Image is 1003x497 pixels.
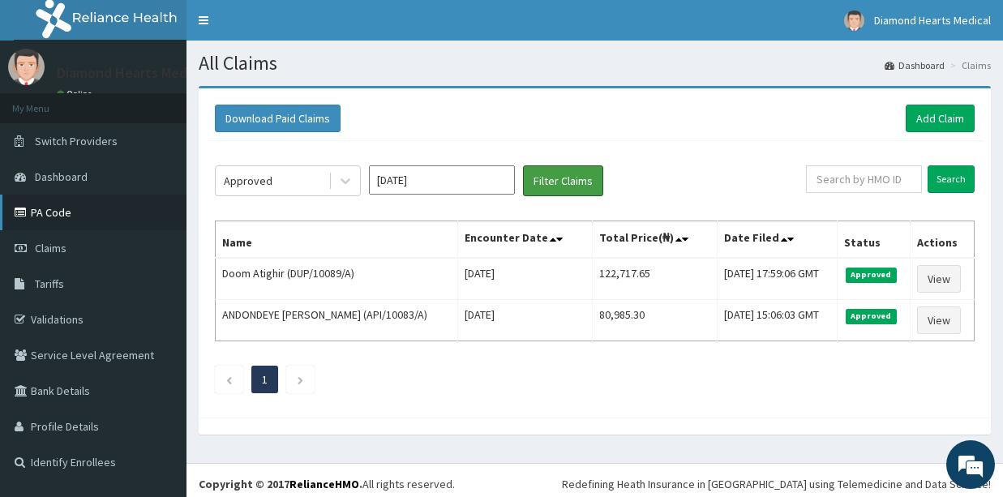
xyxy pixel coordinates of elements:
[8,328,309,384] textarea: Type your message and hit 'Enter'
[592,300,717,341] td: 80,985.30
[838,221,911,259] th: Status
[917,265,961,293] a: View
[846,309,897,323] span: Approved
[266,8,305,47] div: Minimize live chat window
[216,300,458,341] td: ANDONDEYE [PERSON_NAME] (API/10083/A)
[35,169,88,184] span: Dashboard
[717,221,837,259] th: Date Filed
[592,221,717,259] th: Total Price(₦)
[289,477,359,491] a: RelianceHMO
[917,306,961,334] a: View
[523,165,603,196] button: Filter Claims
[224,173,272,189] div: Approved
[846,268,897,282] span: Approved
[35,134,118,148] span: Switch Providers
[35,241,66,255] span: Claims
[457,221,592,259] th: Encounter Date
[717,258,837,300] td: [DATE] 17:59:06 GMT
[844,11,864,31] img: User Image
[592,258,717,300] td: 122,717.65
[225,372,233,387] a: Previous page
[885,58,945,72] a: Dashboard
[30,81,66,122] img: d_794563401_company_1708531726252_794563401
[199,477,362,491] strong: Copyright © 2017 .
[216,221,458,259] th: Name
[8,49,45,85] img: User Image
[35,276,64,291] span: Tariffs
[57,88,96,100] a: Online
[906,105,975,132] a: Add Claim
[297,372,304,387] a: Next page
[199,53,991,74] h1: All Claims
[457,258,592,300] td: [DATE]
[562,476,991,492] div: Redefining Heath Insurance in [GEOGRAPHIC_DATA] using Telemedicine and Data Science!
[911,221,975,259] th: Actions
[457,300,592,341] td: [DATE]
[57,66,209,80] p: Diamond Hearts Medical
[806,165,922,193] input: Search by HMO ID
[946,58,991,72] li: Claims
[262,372,268,387] a: Page 1 is your current page
[369,165,515,195] input: Select Month and Year
[216,258,458,300] td: Doom Atighir (DUP/10089/A)
[874,13,991,28] span: Diamond Hearts Medical
[928,165,975,193] input: Search
[717,300,837,341] td: [DATE] 15:06:03 GMT
[84,91,272,112] div: Chat with us now
[94,147,224,311] span: We're online!
[215,105,341,132] button: Download Paid Claims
